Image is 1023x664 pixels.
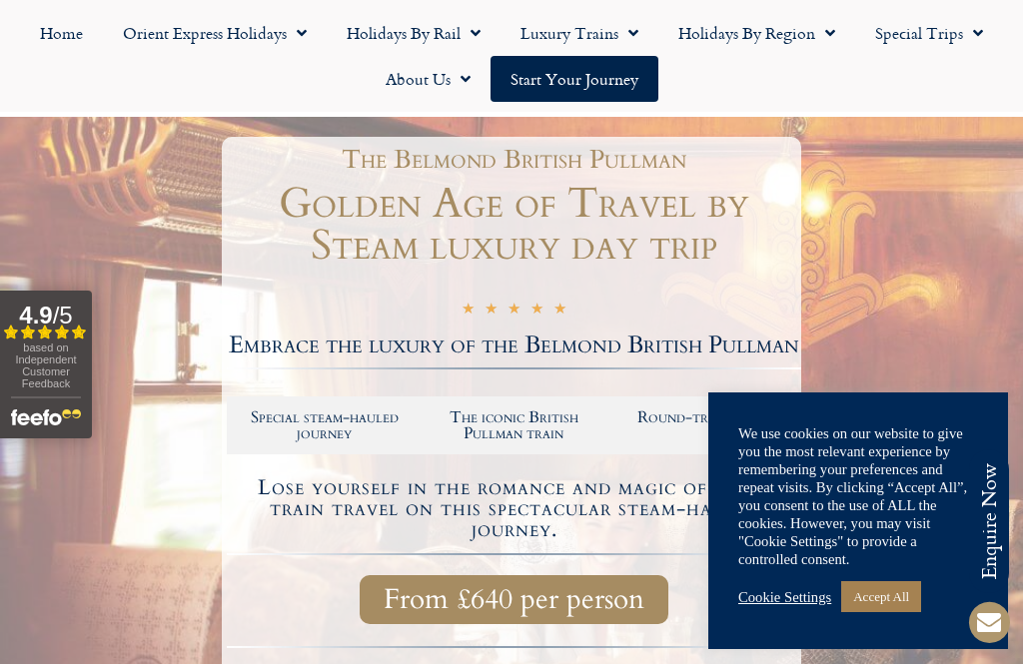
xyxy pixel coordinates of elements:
[240,409,410,441] h2: Special steam-hauled journey
[20,10,103,56] a: Home
[227,183,801,267] h1: Golden Age of Travel by Steam luxury day trip
[530,302,543,321] i: ★
[738,424,978,568] div: We use cookies on our website to give you the most relevant experience by remembering your prefer...
[508,302,520,321] i: ★
[618,409,788,425] h2: Round-trip travel
[491,56,658,102] a: Start your Journey
[462,300,566,321] div: 5/5
[230,477,798,540] h4: Lose yourself in the romance and magic of 1920s train travel on this spectacular steam-hauled jou...
[360,575,668,624] a: From £640 per person
[855,10,1003,56] a: Special Trips
[658,10,855,56] a: Holidays by Region
[237,147,791,173] h1: The Belmond British Pullman
[327,10,501,56] a: Holidays by Rail
[462,302,475,321] i: ★
[738,588,831,606] a: Cookie Settings
[553,302,566,321] i: ★
[103,10,327,56] a: Orient Express Holidays
[485,302,498,321] i: ★
[384,587,644,612] span: From £640 per person
[10,10,1013,102] nav: Menu
[501,10,658,56] a: Luxury Trains
[366,56,491,102] a: About Us
[430,409,599,441] h2: The iconic British Pullman train
[841,581,921,612] a: Accept All
[227,333,801,357] h2: Embrace the luxury of the Belmond British Pullman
